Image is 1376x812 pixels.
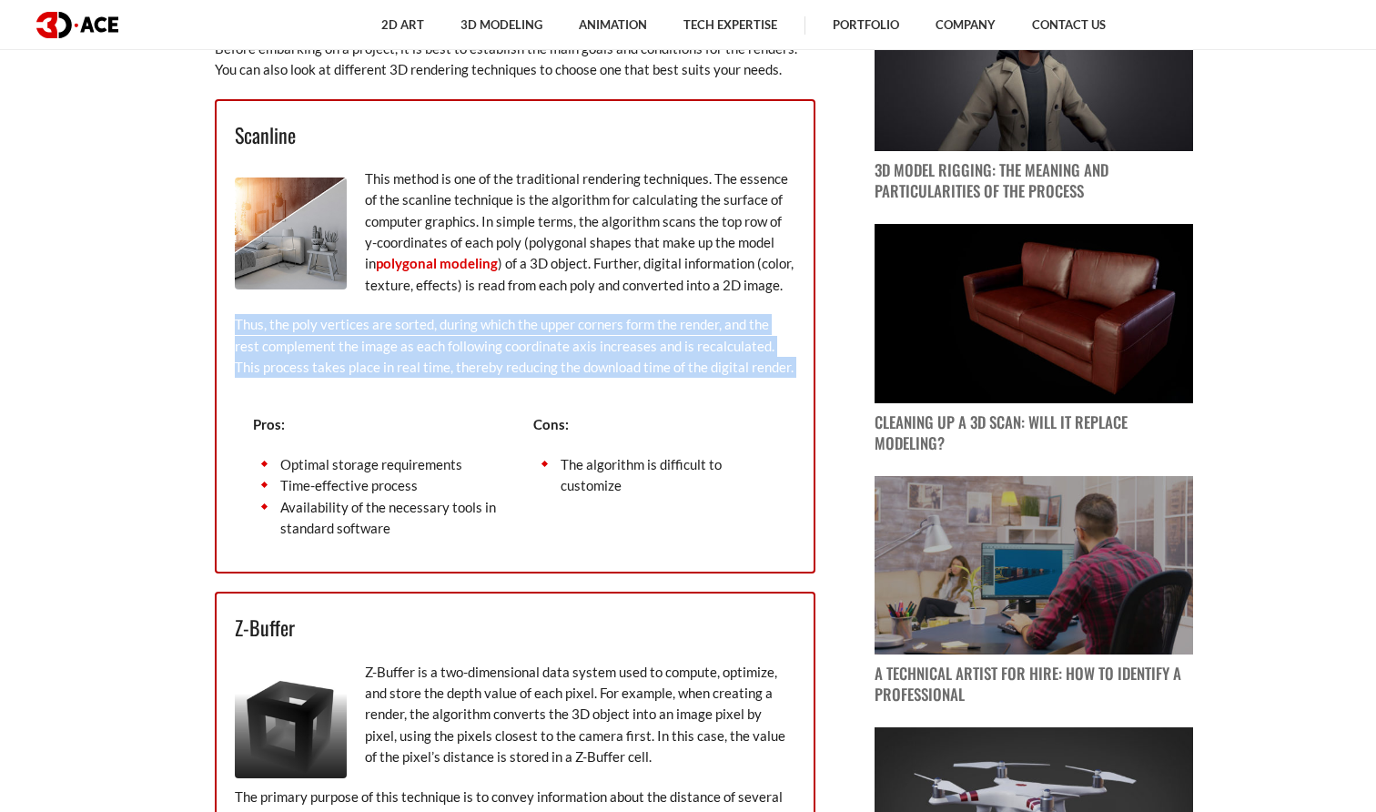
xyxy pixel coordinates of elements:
[875,160,1193,202] p: 3D Model Rigging: The Meaning and Particularities of the Process
[376,255,498,271] a: polygonal modeling
[533,454,777,497] li: The algorithm is difficult to customize
[235,666,347,778] img: Z-Buffer rendering
[875,412,1193,454] p: Cleaning Up a 3D Scan: Will It Replace Modeling?
[253,475,497,496] li: Time-effective process
[533,414,777,435] p: Cons:
[235,662,795,768] p: Z-Buffer is a two-dimensional data system used to compute, optimize, and store the depth value of...
[235,612,795,643] h3: Z-Buffer
[235,314,795,378] p: Thus, the poly vertices are sorted, during which the upper corners form the render, and the rest ...
[253,414,497,435] p: Pros:
[875,476,1193,655] img: blog post image
[36,12,118,38] img: logo dark
[253,497,497,540] li: Availability of the necessary tools in standard software
[875,224,1193,454] a: blog post image Cleaning Up a 3D Scan: Will It Replace Modeling?
[235,168,795,296] p: This method is one of the traditional rendering techniques. The essence of the scanline technique...
[875,664,1193,705] p: A Technical Artist for Hire: How to Identify a Professional
[875,476,1193,706] a: blog post image A Technical Artist for Hire: How to Identify a Professional
[253,454,497,475] li: Optimal storage requirements
[235,119,795,150] h3: Scanline
[875,224,1193,403] img: blog post image
[235,178,347,289] img: Scanline rendering
[215,38,815,81] p: Before embarking on a project, it is best to establish the main goals and conditions for the rend...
